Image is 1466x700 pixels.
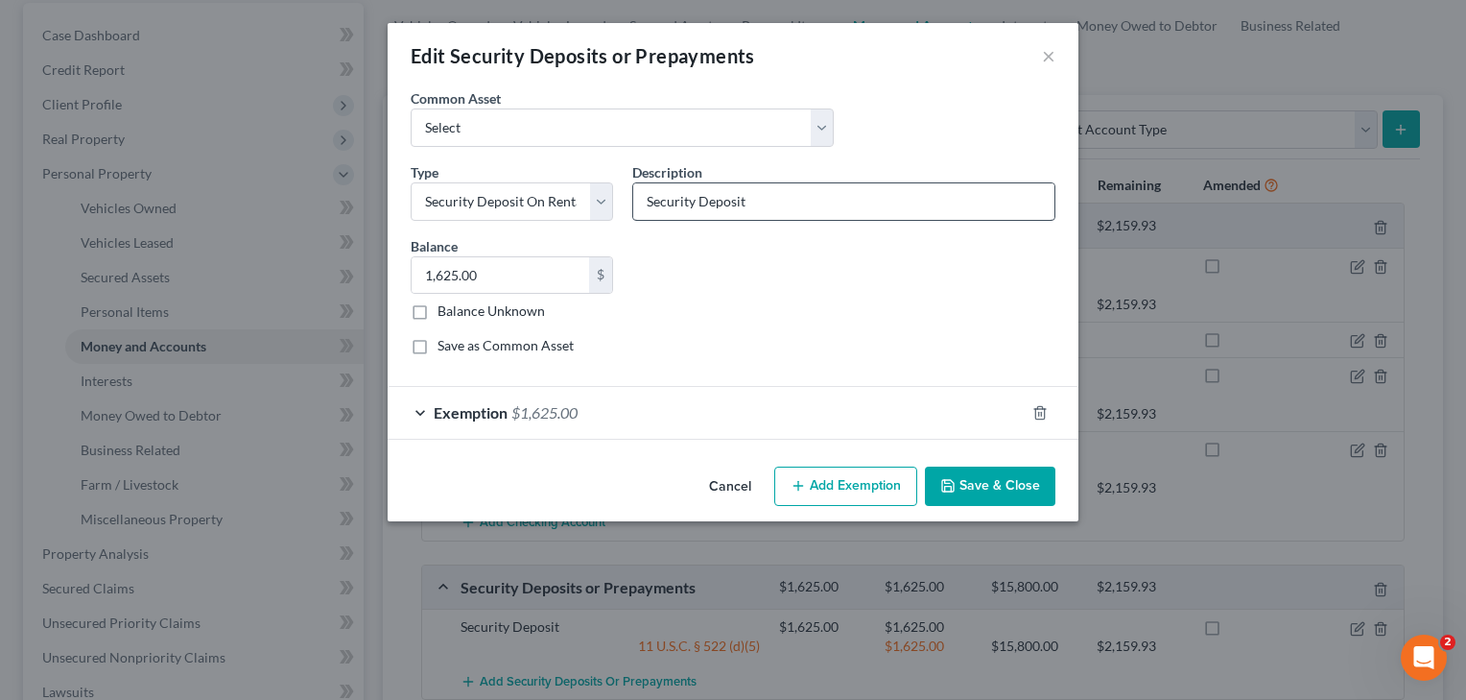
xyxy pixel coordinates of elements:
[437,302,545,321] label: Balance Unknown
[411,236,458,256] label: Balance
[1440,635,1455,650] span: 2
[925,467,1055,507] button: Save & Close
[434,403,508,422] span: Exemption
[1042,44,1055,67] button: ×
[411,162,438,182] label: Type
[589,257,612,294] div: $
[437,336,574,355] label: Save as Common Asset
[694,469,767,507] button: Cancel
[1401,635,1447,681] iframe: Intercom live chat
[411,88,501,109] label: Common Asset
[412,257,589,294] input: 0.00
[411,42,755,69] div: Edit Security Deposits or Prepayments
[632,164,702,181] span: Description
[511,403,578,422] span: $1,625.00
[774,467,917,507] button: Add Exemption
[633,183,1054,220] input: Describe...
